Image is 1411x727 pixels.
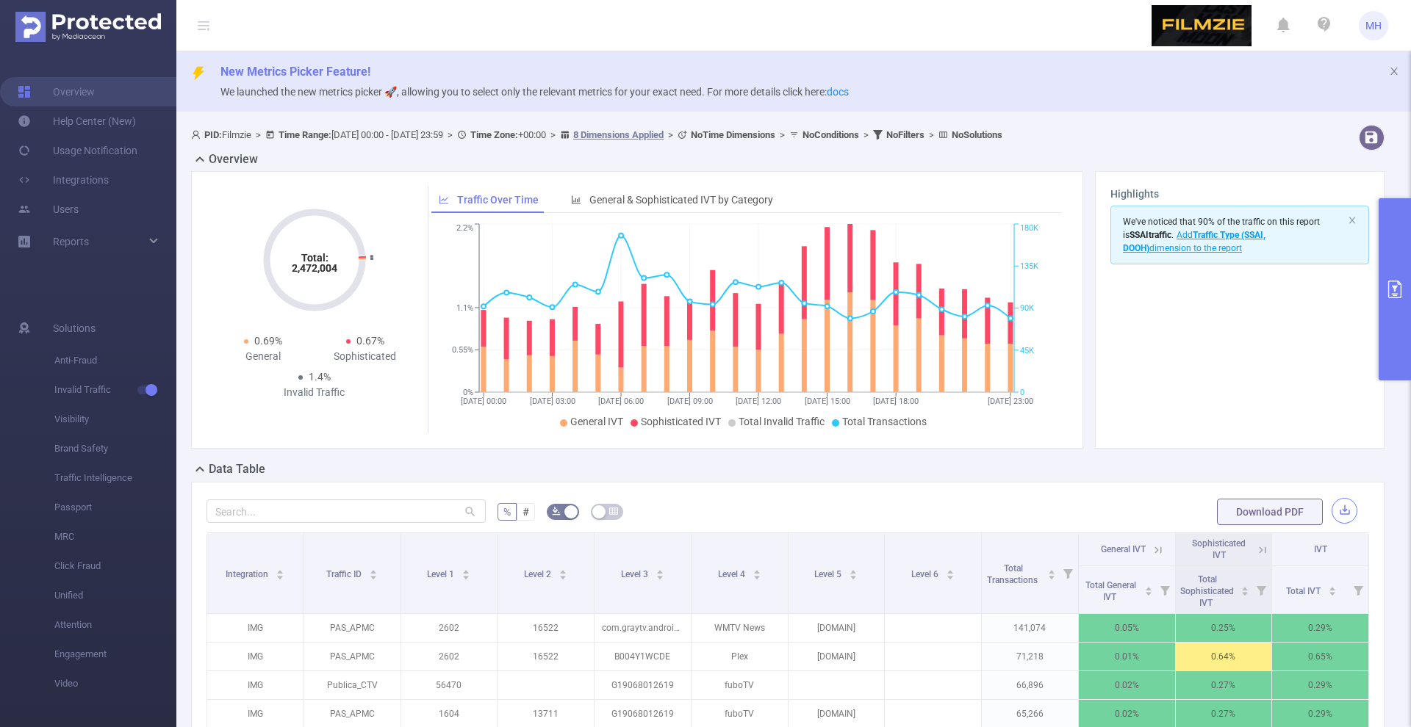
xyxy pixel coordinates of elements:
[470,129,518,140] b: Time Zone:
[911,569,941,579] span: Level 6
[54,610,176,640] span: Attention
[595,614,691,642] p: com.graytv.android.wmtvnews
[54,551,176,581] span: Click Fraud
[1144,585,1153,593] div: Sort
[503,506,511,518] span: %
[546,129,560,140] span: >
[463,388,473,397] tspan: 0%
[850,568,858,572] i: icon: caret-up
[304,643,401,670] p: PAS_APMC
[739,416,825,427] span: Total Invalid Traffic
[873,397,919,406] tspan: [DATE] 18:00
[309,371,331,383] span: 1.4%
[456,303,473,313] tspan: 1.1%
[982,643,1078,670] p: 71,218
[191,129,1002,140] span: Filmzie [DATE] 00:00 - [DATE] 23:59 +00:00
[559,568,567,572] i: icon: caret-up
[462,568,470,572] i: icon: caret-up
[304,671,401,699] p: Publica_CTV
[207,614,304,642] p: IMG
[1348,216,1357,225] i: icon: close
[279,129,331,140] b: Time Range:
[842,416,927,427] span: Total Transactions
[1079,643,1175,670] p: 0.01%
[1130,230,1171,240] b: SSAI traffic
[220,65,370,79] span: New Metrics Picker Feature!
[859,129,873,140] span: >
[461,397,506,406] tspan: [DATE] 00:00
[1101,544,1146,554] span: General IVT
[552,507,561,516] i: icon: bg-colors
[982,671,1078,699] p: 66,896
[573,129,664,140] u: 8 Dimensions Applied
[736,397,781,406] tspan: [DATE] 12:00
[718,569,747,579] span: Level 4
[1365,11,1382,40] span: MH
[369,568,378,576] div: Sort
[1348,566,1368,613] i: Filter menu
[753,574,761,578] i: icon: caret-down
[1155,566,1175,613] i: Filter menu
[427,569,456,579] span: Level 1
[1286,586,1323,596] span: Total IVT
[18,165,109,195] a: Integrations
[1348,212,1357,228] button: icon: close
[1079,671,1175,699] p: 0.02%
[498,614,594,642] p: 16522
[1144,590,1152,594] i: icon: caret-down
[1192,538,1246,560] span: Sophisticated IVT
[849,568,858,576] div: Sort
[947,574,955,578] i: icon: caret-down
[692,643,788,670] p: Plex
[207,671,304,699] p: IMG
[656,568,664,572] i: icon: caret-up
[947,568,955,572] i: icon: caret-up
[401,643,498,670] p: 2602
[1020,346,1034,355] tspan: 45K
[1328,590,1336,594] i: icon: caret-down
[1047,574,1055,578] i: icon: caret-down
[18,77,95,106] a: Overview
[356,335,384,347] span: 0.67%
[988,397,1033,406] tspan: [DATE] 23:00
[263,385,365,400] div: Invalid Traffic
[18,195,79,224] a: Users
[1272,671,1368,699] p: 0.29%
[207,643,304,670] p: IMG
[54,434,176,463] span: Brand Safety
[1123,230,1265,253] span: Add dimension to the report
[457,194,539,206] span: Traffic Over Time
[1241,590,1249,594] i: icon: caret-down
[924,129,938,140] span: >
[1020,388,1024,397] tspan: 0
[589,194,773,206] span: General & Sophisticated IVT by Category
[209,151,258,168] h2: Overview
[1328,585,1337,593] div: Sort
[191,130,204,140] i: icon: user
[524,569,553,579] span: Level 2
[1176,671,1272,699] p: 0.27%
[462,568,470,576] div: Sort
[530,397,575,406] tspan: [DATE] 03:00
[656,568,664,576] div: Sort
[54,375,176,405] span: Invalid Traffic
[15,12,161,42] img: Protected Media
[753,568,761,572] i: icon: caret-up
[692,671,788,699] p: fuboTV
[1176,643,1272,670] p: 0.64%
[595,671,691,699] p: G19068012619
[462,574,470,578] i: icon: caret-down
[667,397,713,406] tspan: [DATE] 09:00
[789,614,885,642] p: [DOMAIN]
[54,640,176,669] span: Engagement
[595,643,691,670] p: B004Y1WCDE
[1110,187,1369,202] h3: Highlights
[18,106,136,136] a: Help Center (New)
[570,416,623,427] span: General IVT
[886,129,924,140] b: No Filters
[401,614,498,642] p: 2602
[1217,499,1323,525] button: Download PDF
[54,405,176,434] span: Visibility
[401,671,498,699] p: 56470
[443,129,457,140] span: >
